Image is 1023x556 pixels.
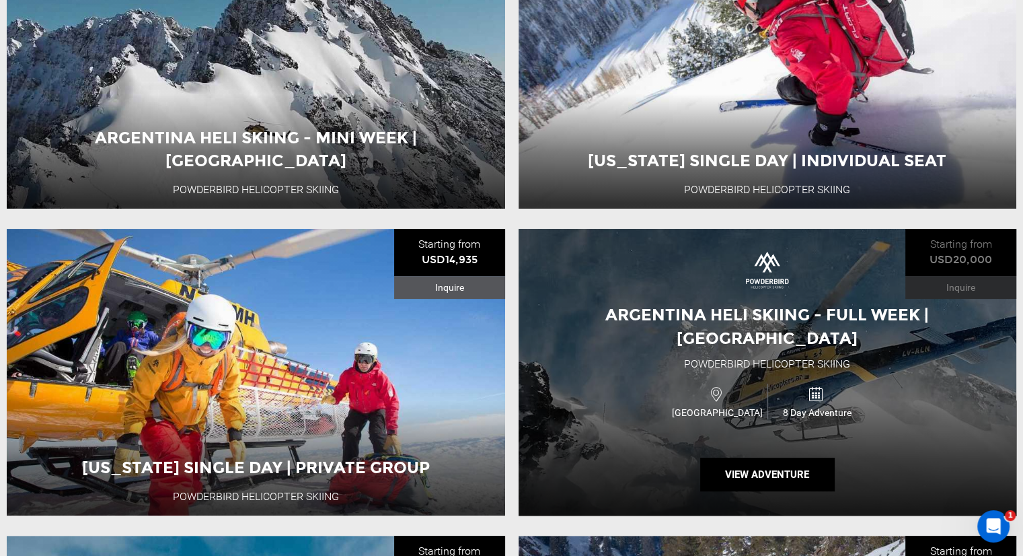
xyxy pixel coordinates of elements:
[1005,510,1016,521] span: 1
[737,243,797,297] img: images
[700,458,835,491] button: View Adventure
[684,357,850,372] div: Powderbird Helicopter Skiing
[605,305,929,347] span: Argentina Heli Skiing - Full Week | [GEOGRAPHIC_DATA]
[668,406,767,419] span: [GEOGRAPHIC_DATA]
[977,510,1010,543] iframe: Intercom live chat
[768,406,867,419] span: 8 Day Adventure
